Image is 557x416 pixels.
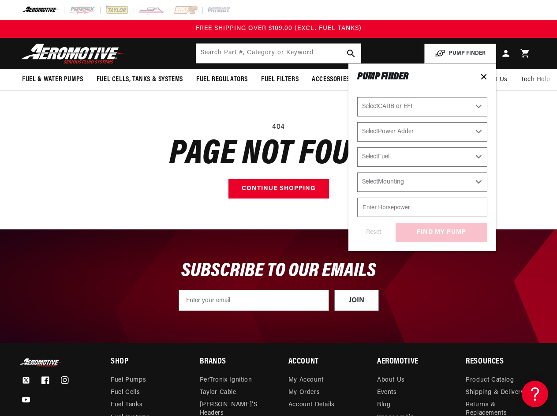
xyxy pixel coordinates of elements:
summary: Fuel Regulators [190,69,254,90]
a: Continue shopping [228,179,329,199]
h1: Page not found [22,140,535,170]
summary: Accessories & Specialty [305,69,394,90]
a: Fuel Pumps [111,376,146,386]
select: Fuel [357,147,487,167]
summary: Fuel & Water Pumps [15,69,90,90]
input: Enter your email [179,290,329,311]
img: Aeromotive [19,358,63,367]
span: Fuel Regulators [196,75,248,84]
summary: Fuel Filters [254,69,305,90]
span: Fuel & Water Pumps [22,75,83,84]
select: Mounting [357,172,487,192]
a: Fuel Cells [111,386,140,399]
input: Search by Part Number, Category or Keyword [196,44,360,63]
a: My Account [288,376,324,386]
summary: Tech Help [514,69,557,90]
input: Enter Horsepower [357,198,487,217]
a: PerTronix Ignition [200,376,252,386]
span: Accessories & Specialty [312,75,388,84]
button: search button [341,44,361,63]
a: Product Catalog [466,376,514,386]
span: Fuel Filters [261,75,299,84]
span: Fuel Cells, Tanks & Systems [97,75,183,84]
summary: Fuel Cells, Tanks & Systems [90,69,190,90]
a: Account Details [288,399,335,411]
button: PUMP FINDER [424,44,496,64]
span: SUBSCRIBE TO OUR EMAILS [181,261,376,281]
a: About Us [377,376,405,386]
p: 404 [22,122,535,133]
a: Shipping & Delivery [466,386,524,399]
a: Taylor Cable [200,386,236,399]
span: Tech Help [521,75,550,85]
select: Power Adder [357,122,487,142]
button: JOIN [334,290,379,311]
img: Aeromotive [19,43,129,64]
a: Events [377,386,397,399]
span: PUMP FINDER [357,71,408,82]
span: FREE SHIPPING OVER $109.00 (EXCL. FUEL TANKS) [196,25,362,32]
select: CARB or EFI [357,97,487,116]
a: Fuel Tanks [111,399,142,411]
a: Blog [377,399,390,411]
a: My Orders [288,386,320,399]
